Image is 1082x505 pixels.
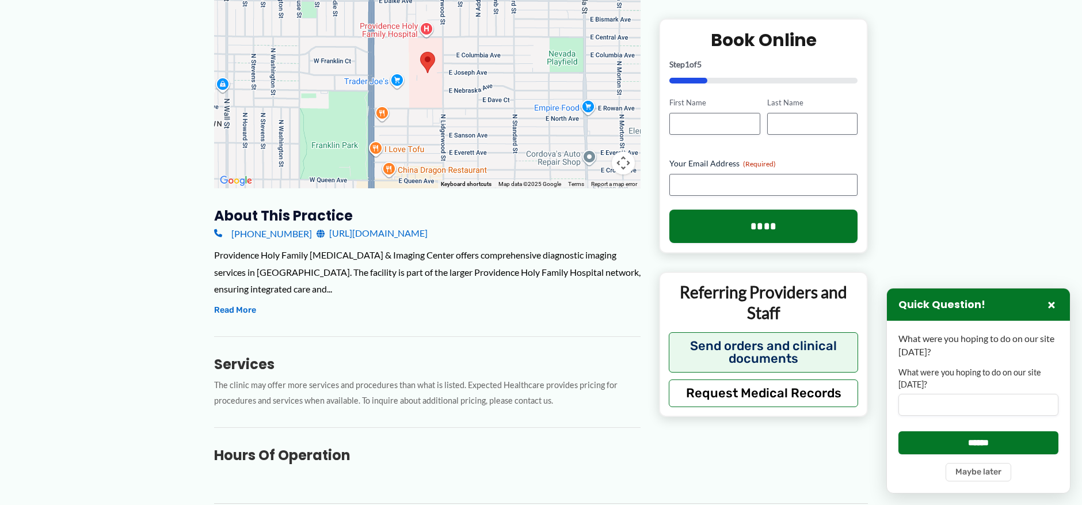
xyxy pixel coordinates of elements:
h3: Hours of Operation [214,446,641,464]
h2: Book Online [669,29,858,51]
p: The clinic may offer more services and procedures than what is listed. Expected Healthcare provid... [214,378,641,409]
button: Request Medical Records [669,379,858,407]
a: [PHONE_NUMBER] [214,225,312,242]
button: Read More [214,303,256,317]
span: 5 [697,59,702,69]
button: Maybe later [946,463,1011,481]
label: What were you hoping to do on our site [DATE]? [898,367,1058,390]
button: Close [1045,298,1058,312]
a: Report a map error [591,181,637,187]
button: Send orders and clinical documents [669,332,858,372]
h3: Quick Question! [898,298,985,312]
h3: About this practice [214,207,641,225]
label: Last Name [767,97,858,108]
label: Your Email Address [669,158,858,169]
a: Open this area in Google Maps (opens a new window) [217,173,255,188]
p: Step of [669,60,858,69]
h3: Services [214,355,641,373]
img: Google [217,173,255,188]
p: Referring Providers and Staff [669,282,858,324]
span: Map data ©2025 Google [498,181,561,187]
button: Map camera controls [612,151,635,174]
span: 1 [685,59,689,69]
p: What were you hoping to do on our site [DATE]? [898,332,1058,358]
button: Keyboard shortcuts [441,180,492,188]
a: Terms (opens in new tab) [568,181,584,187]
a: [URL][DOMAIN_NAME] [317,225,428,242]
span: (Required) [743,160,776,168]
label: First Name [669,97,760,108]
div: Providence Holy Family [MEDICAL_DATA] & Imaging Center offers comprehensive diagnostic imaging se... [214,246,641,298]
